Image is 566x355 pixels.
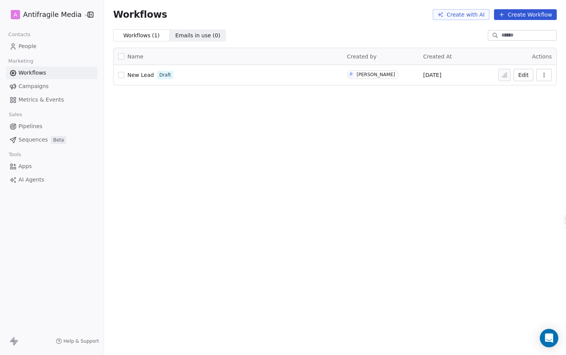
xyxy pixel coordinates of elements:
[357,72,395,77] div: [PERSON_NAME]
[13,11,17,18] span: A
[494,9,557,20] button: Create Workflow
[423,71,441,79] span: [DATE]
[18,136,48,144] span: Sequences
[18,82,49,90] span: Campaigns
[20,49,144,55] img: mqdefault_6s.webp
[18,42,37,50] span: People
[127,71,154,79] a: New Lead
[6,93,97,106] a: Metrics & Events
[57,334,112,342] span: Save as Note in xTiles
[18,96,64,104] span: Metrics & Events
[18,162,32,170] span: Apps
[6,80,97,93] a: Campaigns
[423,53,452,60] span: Created At
[175,32,220,40] span: Emails in use ( 0 )
[19,305,139,313] div: Destination
[18,69,46,77] span: Workflows
[37,10,50,17] span: xTiles
[540,329,558,347] div: Open Intercom Messenger
[5,55,37,67] span: Marketing
[32,315,57,324] span: Inbox Panel
[5,109,25,120] span: Sales
[5,29,34,40] span: Contacts
[9,8,82,21] button: AAntifragile Media
[433,9,489,20] button: Create with AI
[350,72,352,78] div: P
[5,149,24,160] span: Tools
[18,122,42,130] span: Pipelines
[6,160,97,173] a: Apps
[514,69,533,81] button: Edit
[127,53,143,61] span: Name
[51,136,66,144] span: Beta
[159,72,171,78] span: Draft
[64,338,99,344] span: Help & Support
[6,133,97,146] a: SequencesBeta
[20,55,144,176] img: 68d3df7db9f777661778bf41.png
[56,338,99,344] a: Help & Support
[532,53,552,60] span: Actions
[6,120,97,133] a: Pipelines
[6,173,97,186] a: AI Agents
[23,10,82,20] span: Antifragile Media
[127,72,154,78] span: New Lead
[18,176,44,184] span: AI Agents
[6,40,97,53] a: People
[30,182,55,191] span: Clip more:
[6,67,97,79] a: Workflows
[347,53,377,60] span: Created by
[113,9,167,20] span: Workflows
[93,205,135,214] span: Clear all and close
